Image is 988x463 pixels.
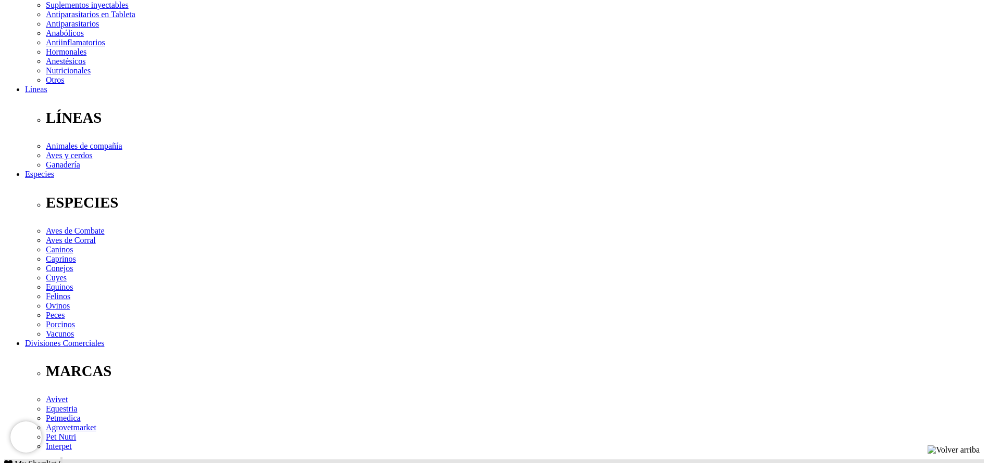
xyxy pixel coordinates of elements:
a: Pet Nutri [46,432,76,441]
a: Hormonales [46,47,86,56]
a: Vacunos [46,329,74,338]
a: Ovinos [46,301,70,310]
a: Petmedica [46,414,81,422]
a: Suplementos inyectables [46,1,129,9]
a: Aves y cerdos [46,151,92,160]
a: Antiinflamatorios [46,38,105,47]
a: Cuyes [46,273,67,282]
a: Nutricionales [46,66,91,75]
p: LÍNEAS [46,109,984,126]
a: Peces [46,311,65,319]
a: Aves de Corral [46,236,96,245]
a: Caprinos [46,254,76,263]
a: Porcinos [46,320,75,329]
a: Equestria [46,404,77,413]
a: Equinos [46,282,73,291]
a: Conejos [46,264,73,273]
a: Animales de compañía [46,142,122,150]
a: Anestésicos [46,57,85,66]
a: Caninos [46,245,73,254]
a: Especies [25,170,54,178]
a: Antiparasitarios en Tableta [46,10,135,19]
a: Interpet [46,442,72,451]
a: Anabólicos [46,29,84,37]
a: Otros [46,75,65,84]
a: Divisiones Comerciales [25,339,104,348]
img: Volver arriba [928,445,980,455]
p: MARCAS [46,363,984,380]
a: Agrovetmarket [46,423,96,432]
a: Avivet [46,395,68,404]
a: Ganadería [46,160,80,169]
a: Líneas [25,85,47,94]
a: Felinos [46,292,70,301]
iframe: Brevo live chat [10,421,42,453]
a: Antiparasitarios [46,19,99,28]
p: ESPECIES [46,194,984,211]
a: Aves de Combate [46,226,105,235]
